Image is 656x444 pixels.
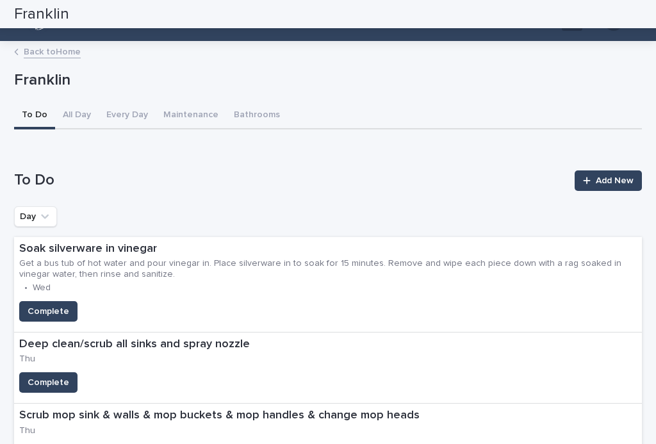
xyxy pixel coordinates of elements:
[19,354,35,365] p: Thu
[19,372,78,393] button: Complete
[226,103,288,129] button: Bathrooms
[19,425,35,436] p: Thu
[19,301,78,322] button: Complete
[28,305,69,318] span: Complete
[19,338,266,352] p: Deep clean/scrub all sinks and spray nozzle
[19,242,637,256] p: Soak silverware in vinegar
[14,171,567,190] h1: To Do
[99,103,156,129] button: Every Day
[575,170,642,191] a: Add New
[24,44,81,58] a: Back toHome
[55,103,99,129] button: All Day
[14,103,55,129] button: To Do
[33,283,51,293] p: Wed
[19,258,637,280] p: Get a bus tub of hot water and pour vinegar in. Place silverware in to soak for 15 minutes. Remov...
[28,376,69,389] span: Complete
[19,409,436,423] p: Scrub mop sink & walls & mop buckets & mop handles & change mop heads
[14,237,642,333] a: Soak silverware in vinegarGet a bus tub of hot water and pour vinegar in. Place silverware in to ...
[14,333,642,404] a: Deep clean/scrub all sinks and spray nozzleThuComplete
[596,176,634,185] span: Add New
[24,283,28,293] p: •
[14,71,637,90] p: Franklin
[156,103,226,129] button: Maintenance
[14,206,57,227] button: Day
